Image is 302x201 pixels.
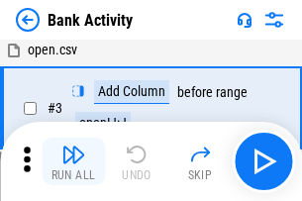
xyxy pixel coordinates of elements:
[48,11,133,30] div: Bank Activity
[48,100,62,116] span: # 3
[94,80,169,104] div: Add Column
[262,8,286,32] img: Settings menu
[42,138,105,185] button: Run All
[28,42,77,57] span: open.csv
[16,8,40,32] img: Back
[168,138,232,185] button: Skip
[188,143,212,166] img: Skip
[188,169,213,181] div: Skip
[61,143,85,166] img: Run All
[237,12,252,28] img: Support
[216,85,248,100] div: range
[248,146,279,177] img: Main button
[177,85,213,100] div: before
[51,169,96,181] div: Run All
[75,112,131,136] div: open!J:J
